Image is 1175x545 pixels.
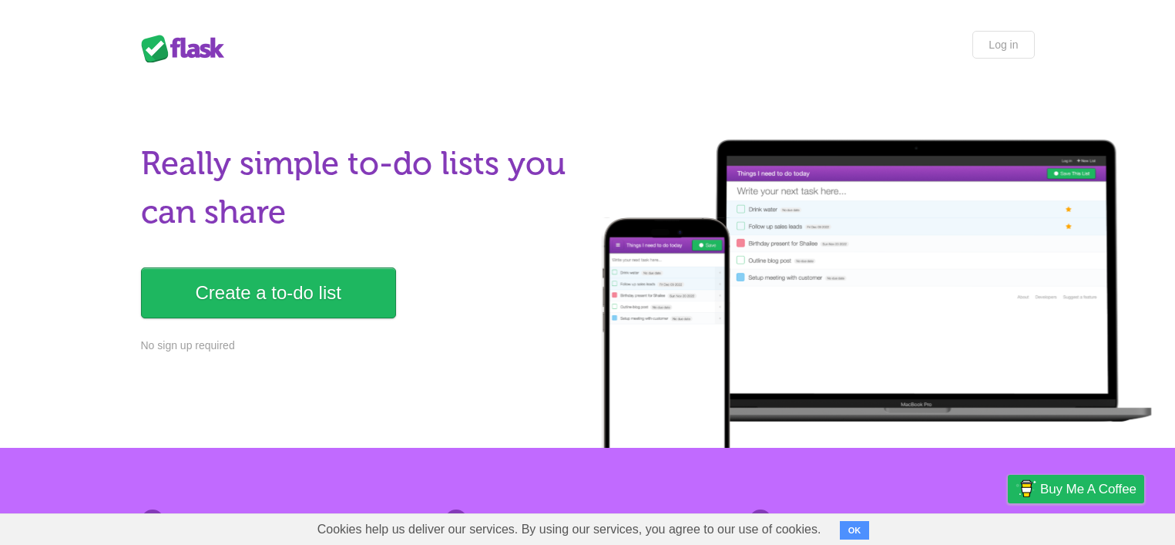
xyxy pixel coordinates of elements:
[141,140,579,237] h1: Really simple to-do lists you can share
[1040,476,1136,503] span: Buy me a coffee
[141,35,233,62] div: Flask Lists
[972,31,1034,59] a: Log in
[749,510,1034,530] h2: Access from any device.
[445,510,730,530] h2: Share lists with ease.
[141,267,396,318] a: Create a to-do list
[840,521,870,540] button: OK
[1016,476,1036,502] img: Buy me a coffee
[1008,475,1144,503] a: Buy me a coffee
[302,514,837,545] span: Cookies help us deliver our services. By using our services, you agree to our use of cookies.
[141,510,426,530] h2: No sign up. Nothing to install.
[141,338,579,354] p: No sign up required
